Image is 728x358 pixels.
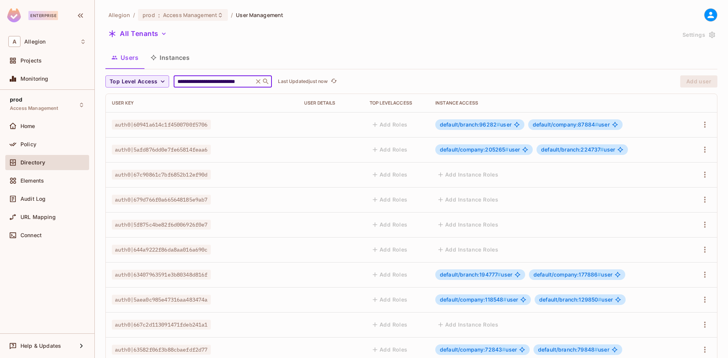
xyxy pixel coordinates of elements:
[538,346,598,353] span: default/branch:79848
[7,8,21,22] img: SReyMgAAAABJRU5ErkJggg==
[112,220,211,230] span: auth0|5f875c4be82f6d006926f0e7
[440,346,505,353] span: default/company:72843
[133,11,135,19] li: /
[370,219,411,231] button: Add Roles
[370,144,411,156] button: Add Roles
[598,271,601,278] span: #
[105,75,169,88] button: Top Level Access
[112,170,211,180] span: auth0|67c90861c7bf6852b12ef90d
[440,296,507,303] span: default/company:118548
[539,296,601,303] span: default/branch:129850
[20,232,42,238] span: Connect
[112,270,211,280] span: auth0|63407963591e3b80348d816f
[328,77,338,86] span: Click to refresh data
[370,319,411,331] button: Add Roles
[440,122,511,128] span: user
[435,100,683,106] div: Instance Access
[370,169,411,181] button: Add Roles
[304,100,358,106] div: User Details
[533,121,598,128] span: default/company:87884
[595,121,598,128] span: #
[28,11,58,20] div: Enterprise
[440,147,520,153] span: user
[440,272,512,278] span: user
[20,196,45,202] span: Audit Log
[370,244,411,256] button: Add Roles
[435,219,501,231] button: Add Instance Roles
[370,100,423,106] div: Top Level Access
[533,122,610,128] span: user
[231,11,233,19] li: /
[20,159,45,166] span: Directory
[278,78,328,84] p: Last Updated just now
[440,146,508,153] span: default/company:205265
[502,346,505,353] span: #
[20,214,56,220] span: URL Mapping
[20,76,49,82] span: Monitoring
[370,344,411,356] button: Add Roles
[541,146,604,153] span: default/branch:224737
[20,178,44,184] span: Elements
[329,77,338,86] button: refresh
[163,11,217,19] span: Access Management
[440,271,501,278] span: default/branch:194777
[505,146,508,153] span: #
[440,297,518,303] span: user
[533,272,612,278] span: user
[435,319,501,331] button: Add Instance Roles
[112,195,211,205] span: auth0|679d766f0a665648185e9ab7
[370,269,411,281] button: Add Roles
[8,36,20,47] span: A
[20,58,42,64] span: Projects
[158,12,160,18] span: :
[143,11,155,19] span: prod
[538,347,609,353] span: user
[680,75,717,88] button: Add user
[108,11,130,19] span: the active workspace
[435,169,501,181] button: Add Instance Roles
[112,320,211,330] span: auth0|667c2d113091471fdeb241a1
[105,48,144,67] button: Users
[600,146,604,153] span: #
[440,121,500,128] span: default/branch:96282
[440,347,517,353] span: user
[112,295,211,305] span: auth0|5aea0c985e47316aa483474a
[370,294,411,306] button: Add Roles
[541,147,615,153] span: user
[112,100,292,106] div: User Key
[435,194,501,206] button: Add Instance Roles
[110,77,157,86] span: Top Level Access
[24,39,45,45] span: Workspace: Allegion
[112,245,211,255] span: auth0|644a9222f86da8aa016a690c
[144,48,196,67] button: Instances
[112,120,211,130] span: auth0|60941a614c1f4500700f5706
[497,271,501,278] span: #
[10,97,23,103] span: prod
[539,297,613,303] span: user
[20,343,61,349] span: Help & Updates
[679,29,717,41] button: Settings
[598,296,601,303] span: #
[533,271,601,278] span: default/company:177886
[331,78,337,85] span: refresh
[105,28,170,40] button: All Tenants
[503,296,507,303] span: #
[20,123,35,129] span: Home
[112,345,211,355] span: auth0|63582f06f3b88cbaefdf2d77
[370,194,411,206] button: Add Roles
[595,346,598,353] span: #
[10,105,58,111] span: Access Management
[497,121,500,128] span: #
[435,244,501,256] button: Add Instance Roles
[236,11,283,19] span: User Management
[370,119,411,131] button: Add Roles
[112,145,211,155] span: auth0|5afd876dd0e7fe65814feaa6
[20,141,36,147] span: Policy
